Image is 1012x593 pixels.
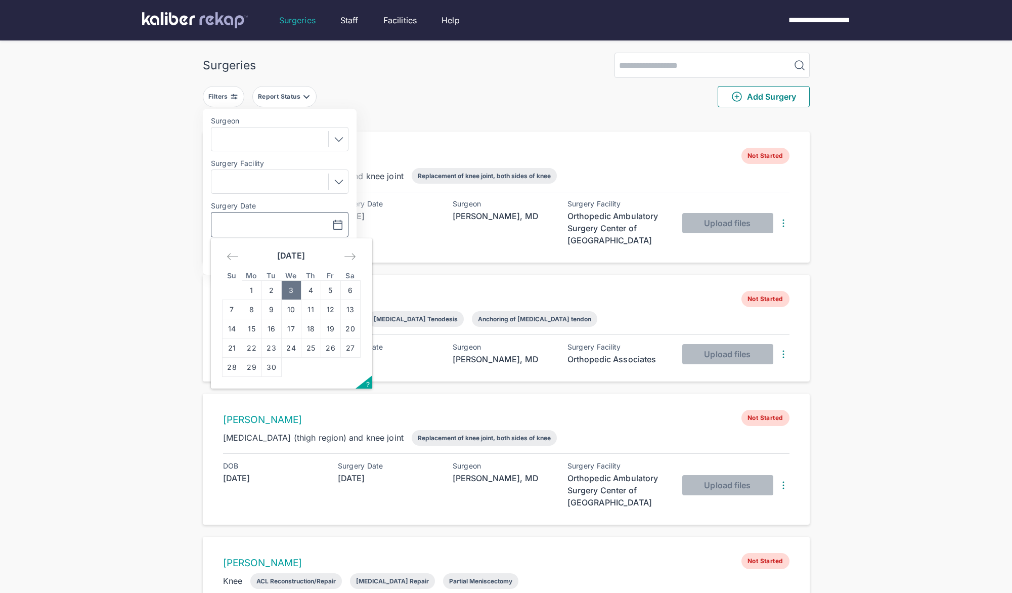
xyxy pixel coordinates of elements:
div: Surgery Date [338,200,439,208]
div: [DATE] [338,472,439,484]
div: Report Status [258,93,302,101]
div: [PERSON_NAME], MD [453,472,554,484]
div: 2204 entries [203,115,810,128]
td: Saturday, September 27, 2025 [340,338,360,358]
td: Saturday, September 6, 2025 [340,281,360,300]
img: DotsThreeVertical.31cb0eda.svg [777,479,789,491]
div: Surgery Date [338,462,439,470]
td: Thursday, September 18, 2025 [301,319,321,338]
td: Monday, September 8, 2025 [242,300,261,319]
span: Not Started [741,410,789,426]
td: Thursday, September 11, 2025 [301,300,321,319]
div: [PERSON_NAME], MD [453,210,554,222]
td: Sunday, September 7, 2025 [222,300,242,319]
td: Tuesday, September 23, 2025 [261,338,281,358]
div: Move backward to switch to the previous month. [222,247,243,266]
div: Orthopedic Ambulatory Surgery Center of [GEOGRAPHIC_DATA] [567,472,669,509]
td: Wednesday, September 17, 2025 [281,319,301,338]
div: [PERSON_NAME], MD [453,353,554,365]
img: DotsThreeVertical.31cb0eda.svg [777,348,789,360]
div: Calendar [211,238,372,389]
a: Help [442,14,460,26]
button: Upload files [682,344,773,364]
div: Filters [208,93,230,101]
label: Surgery Date [211,202,348,210]
a: Staff [340,14,359,26]
label: Surgeon [211,117,348,125]
td: Monday, September 15, 2025 [242,319,261,338]
small: Fr [327,271,334,280]
span: ? [366,380,370,389]
img: kaliber labs logo [142,12,248,28]
td: Saturday, September 13, 2025 [340,300,360,319]
img: DotsThreeVertical.31cb0eda.svg [777,217,789,229]
div: Partial Meniscectomy [449,577,512,585]
button: Report Status [252,86,317,107]
td: Thursday, September 4, 2025 [301,281,321,300]
div: Surgeries [203,58,256,72]
td: Tuesday, September 2, 2025 [261,281,281,300]
td: Sunday, September 21, 2025 [222,338,242,358]
div: Knee [223,575,243,587]
td: Saturday, September 20, 2025 [340,319,360,338]
div: Orthopedic Associates [567,353,669,365]
td: Monday, September 1, 2025 [242,281,261,300]
td: Wednesday, September 24, 2025 [281,338,301,358]
td: Friday, September 5, 2025 [321,281,340,300]
div: Surgery Date [338,343,439,351]
strong: [DATE] [277,250,305,261]
td: Friday, September 19, 2025 [321,319,340,338]
a: [PERSON_NAME] [223,414,302,426]
td: Thursday, September 25, 2025 [301,338,321,358]
img: MagnifyingGlass.1dc66aab.svg [794,59,806,71]
small: Th [306,271,316,280]
img: filter-caret-down-grey.b3560631.svg [302,93,311,101]
td: Sunday, September 28, 2025 [222,358,242,377]
div: [DATE] [338,210,439,222]
div: Orthopedic Ambulatory Surgery Center of [GEOGRAPHIC_DATA] [567,210,669,246]
label: Surgery Facility [211,159,348,167]
div: Replacement of knee joint, both sides of knee [418,434,551,442]
button: Open the keyboard shortcuts panel. [356,375,372,389]
div: Surgeon [453,462,554,470]
div: [DATE] [338,353,439,365]
div: Surgery Facility [567,343,669,351]
span: Not Started [741,291,789,307]
span: Not Started [741,553,789,569]
img: PlusCircleGreen.5fd88d77.svg [731,91,743,103]
td: Friday, September 12, 2025 [321,300,340,319]
a: [PERSON_NAME] [223,557,302,569]
div: Surgery Facility [567,462,669,470]
small: Mo [246,271,257,280]
td: Friday, September 26, 2025 [321,338,340,358]
span: Not Started [741,148,789,164]
div: Surgeon [453,343,554,351]
small: Tu [267,271,276,280]
button: Add Surgery [718,86,810,107]
button: Upload files [682,475,773,495]
td: Sunday, September 14, 2025 [222,319,242,338]
div: Facilities [383,14,417,26]
td: Tuesday, September 30, 2025 [261,358,281,377]
td: Wednesday, September 10, 2025 [281,300,301,319]
button: Filters [203,86,244,107]
div: Replacement of knee joint, both sides of knee [418,172,551,180]
div: Surgery Facility [567,200,669,208]
span: Upload files [704,218,751,228]
small: Su [227,271,237,280]
div: ACL Reconstruction/Repair [256,577,336,585]
div: [MEDICAL_DATA] Tenodesis [374,315,458,323]
td: Monday, September 22, 2025 [242,338,261,358]
div: [MEDICAL_DATA] (thigh region) and knee joint [223,432,404,444]
div: Move forward to switch to the next month. [339,247,361,266]
div: Anchoring of [MEDICAL_DATA] tendon [478,315,591,323]
span: Upload files [704,349,751,359]
td: Tuesday, September 16, 2025 [261,319,281,338]
div: [MEDICAL_DATA] Repair [356,577,429,585]
div: Surgeon [453,200,554,208]
a: Surgeries [279,14,316,26]
td: Monday, September 29, 2025 [242,358,261,377]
